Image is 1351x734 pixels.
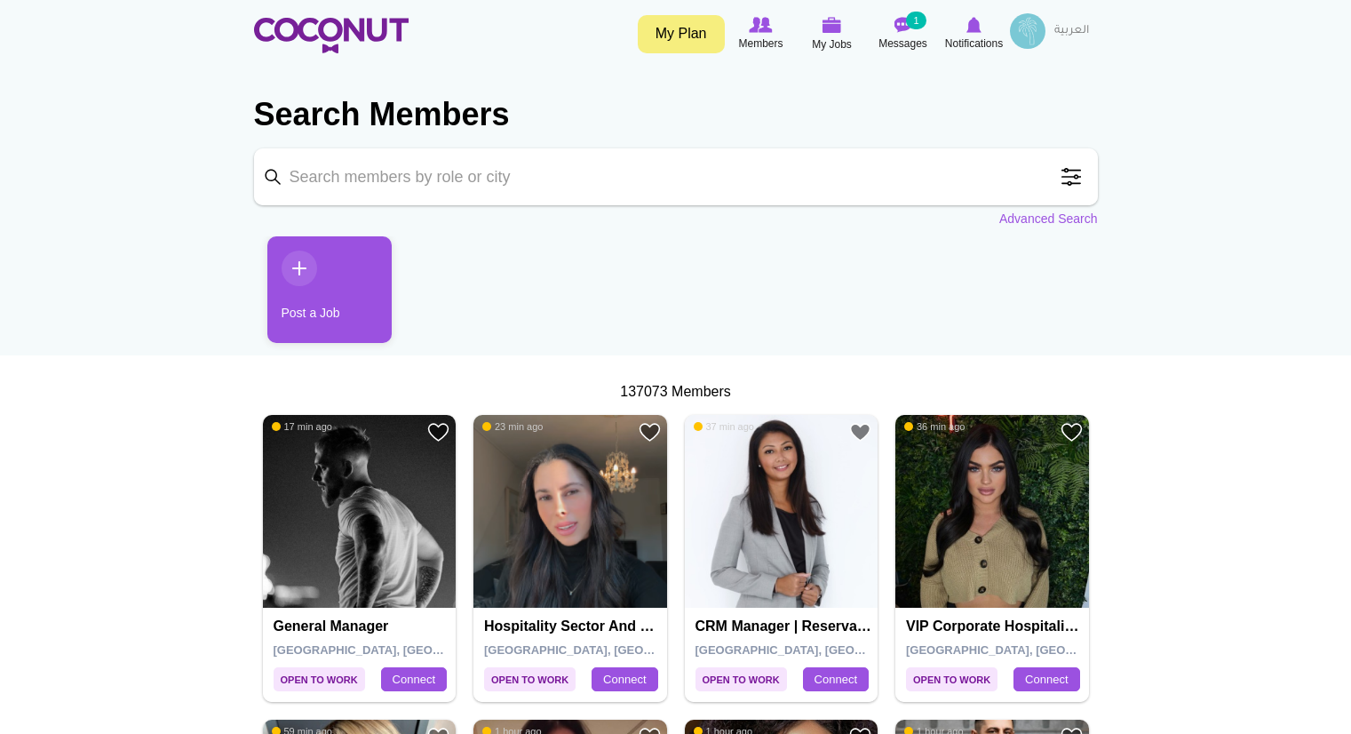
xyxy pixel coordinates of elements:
a: Notifications Notifications [939,13,1010,54]
span: Open to Work [484,667,576,691]
a: Connect [1013,667,1079,692]
h4: CRM Manager | Reservations Manager | Guest Relations Manager [695,618,872,634]
a: Add to Favourites [1061,421,1083,443]
span: [GEOGRAPHIC_DATA], [GEOGRAPHIC_DATA] [484,643,737,657]
a: My Jobs My Jobs [797,13,868,55]
span: 36 min ago [904,420,965,433]
a: Add to Favourites [427,421,449,443]
span: Open to Work [695,667,787,691]
span: My Jobs [812,36,852,53]
a: Connect [381,667,447,692]
li: 1 / 1 [254,236,378,356]
a: العربية [1045,13,1098,49]
input: Search members by role or city [254,148,1098,205]
span: Open to Work [274,667,365,691]
span: 37 min ago [694,420,754,433]
span: [GEOGRAPHIC_DATA], [GEOGRAPHIC_DATA] [274,643,527,657]
img: Home [254,18,409,53]
a: Browse Members Members [726,13,797,54]
a: Connect [803,667,869,692]
a: Messages Messages 1 [868,13,939,54]
span: [GEOGRAPHIC_DATA], [GEOGRAPHIC_DATA] [695,643,949,657]
img: Notifications [966,17,981,33]
h2: Search Members [254,93,1098,136]
span: 23 min ago [482,420,543,433]
img: Browse Members [749,17,772,33]
a: Advanced Search [999,210,1098,227]
img: Messages [894,17,912,33]
div: 137073 Members [254,382,1098,403]
span: Notifications [945,35,1003,52]
a: Add to Favourites [639,421,661,443]
span: [GEOGRAPHIC_DATA], [GEOGRAPHIC_DATA] [906,643,1159,657]
small: 1 [906,12,926,29]
img: My Jobs [823,17,842,33]
a: Post a Job [267,236,392,343]
span: Messages [878,35,927,52]
h4: Hospitality sector and Marketing Support [484,618,661,634]
a: My Plan [638,15,725,53]
span: Members [738,35,783,52]
span: 17 min ago [272,420,332,433]
a: Add to Favourites [849,421,871,443]
span: Open to Work [906,667,997,691]
h4: General Manager [274,618,450,634]
a: Connect [592,667,657,692]
h4: VIP Corporate Hospitality Concierge and PR [906,618,1083,634]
